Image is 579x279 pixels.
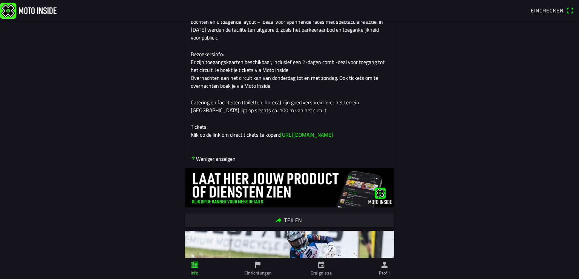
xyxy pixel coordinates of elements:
ion-icon: flag [254,261,262,269]
p: Weniger anzeigen [191,155,236,163]
ion-label: Profil [379,270,390,276]
ion-icon: calendar [317,261,325,269]
p: Circuit: Het ruime, bosrijke parcours in [GEOGRAPHIC_DATA] staat bekend om zijn brede bochten en ... [191,10,388,41]
ion-icon: paper [190,261,199,269]
a: Eincheckenqr scanner [527,5,577,17]
p: Catering en faciliteiten (toiletten, horeca) zijn goed verspreid over het terrein. [GEOGRAPHIC_DA... [191,98,388,114]
ion-icon: person [380,261,389,269]
p: Bezoekersinfo: Er zijn toegangskaarten beschikbaar, inclusief een 2-dagen combi-deal voor toegang... [191,50,388,90]
ion-label: Info [191,270,198,276]
span: Einchecken [531,6,563,14]
ion-button: Teilen [185,213,394,227]
p: Tickets: Klik op de link om direct tickets te kopen: [191,123,388,139]
ion-icon: arrow down [191,156,196,161]
img: ovdhpoPiYVyyWxH96Op6EavZdUOyIWdtEOENrLni.jpg [185,168,394,207]
ion-label: Ereignisse [311,270,332,276]
ion-label: Einrichtungen [244,270,272,276]
a: [URL][DOMAIN_NAME] [280,131,333,139]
